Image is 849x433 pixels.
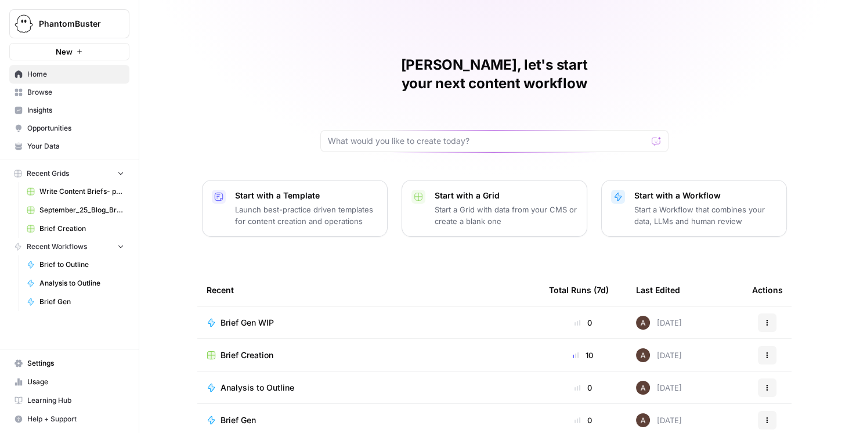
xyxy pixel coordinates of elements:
[9,391,129,410] a: Learning Hub
[9,83,129,102] a: Browse
[27,395,124,406] span: Learning Hub
[435,204,577,227] p: Start a Grid with data from your CMS or create a blank one
[752,274,783,306] div: Actions
[636,316,650,330] img: wtbmvrjo3qvncyiyitl6zoukl9gz
[636,348,650,362] img: wtbmvrjo3qvncyiyitl6zoukl9gz
[39,259,124,270] span: Brief to Outline
[27,414,124,424] span: Help + Support
[207,414,530,426] a: Brief Gen
[235,190,378,201] p: Start with a Template
[549,382,617,394] div: 0
[9,43,129,60] button: New
[21,219,129,238] a: Brief Creation
[636,348,682,362] div: [DATE]
[9,373,129,391] a: Usage
[207,382,530,394] a: Analysis to Outline
[221,414,256,426] span: Brief Gen
[549,414,617,426] div: 0
[39,18,109,30] span: PhantomBuster
[636,413,650,427] img: wtbmvrjo3qvncyiyitl6zoukl9gz
[39,223,124,234] span: Brief Creation
[9,101,129,120] a: Insights
[636,381,650,395] img: wtbmvrjo3qvncyiyitl6zoukl9gz
[9,119,129,138] a: Opportunities
[9,354,129,373] a: Settings
[235,204,378,227] p: Launch best-practice driven templates for content creation and operations
[207,317,530,329] a: Brief Gen WIP
[636,381,682,395] div: [DATE]
[549,317,617,329] div: 0
[21,182,129,201] a: Write Content Briefs- pre-built flows
[634,190,777,201] p: Start with a Workflow
[27,358,124,369] span: Settings
[221,349,273,361] span: Brief Creation
[636,274,680,306] div: Last Edited
[207,274,530,306] div: Recent
[320,56,669,93] h1: [PERSON_NAME], let's start your next content workflow
[39,205,124,215] span: September_25_Blog_Briefs.csv
[9,238,129,255] button: Recent Workflows
[601,180,787,237] button: Start with a WorkflowStart a Workflow that combines your data, LLMs and human review
[21,201,129,219] a: September_25_Blog_Briefs.csv
[27,141,124,151] span: Your Data
[636,413,682,427] div: [DATE]
[39,297,124,307] span: Brief Gen
[27,377,124,387] span: Usage
[221,382,294,394] span: Analysis to Outline
[9,9,129,38] button: Workspace: PhantomBuster
[9,137,129,156] a: Your Data
[27,241,87,252] span: Recent Workflows
[21,255,129,274] a: Brief to Outline
[202,180,388,237] button: Start with a TemplateLaunch best-practice driven templates for content creation and operations
[21,293,129,311] a: Brief Gen
[56,46,73,57] span: New
[328,135,647,147] input: What would you like to create today?
[39,278,124,288] span: Analysis to Outline
[27,87,124,98] span: Browse
[634,204,777,227] p: Start a Workflow that combines your data, LLMs and human review
[13,13,34,34] img: PhantomBuster Logo
[207,349,530,361] a: Brief Creation
[221,317,274,329] span: Brief Gen WIP
[27,105,124,116] span: Insights
[549,349,617,361] div: 10
[9,410,129,428] button: Help + Support
[402,180,587,237] button: Start with a GridStart a Grid with data from your CMS or create a blank one
[9,165,129,182] button: Recent Grids
[549,274,609,306] div: Total Runs (7d)
[636,316,682,330] div: [DATE]
[435,190,577,201] p: Start with a Grid
[39,186,124,197] span: Write Content Briefs- pre-built flows
[27,123,124,133] span: Opportunities
[27,168,69,179] span: Recent Grids
[9,65,129,84] a: Home
[27,69,124,80] span: Home
[21,274,129,293] a: Analysis to Outline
